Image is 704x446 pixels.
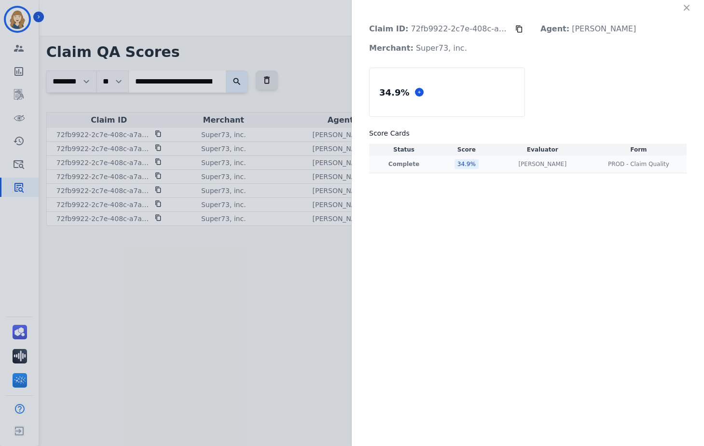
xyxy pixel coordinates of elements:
th: Status [369,144,439,155]
div: 34.9 % [377,84,411,101]
th: Form [591,144,687,155]
strong: Agent: [540,24,569,33]
p: 72fb9922-2c7e-408c-a7af-65fa3901b6bc [361,19,515,39]
p: [PERSON_NAME] [518,160,566,168]
p: Super73, inc. [361,39,475,58]
h3: Score Cards [369,128,687,138]
th: Evaluator [495,144,591,155]
p: [PERSON_NAME] [533,19,644,39]
div: 34.9 % [455,159,479,169]
th: Score [439,144,495,155]
strong: Merchant: [369,43,414,53]
p: Complete [371,160,437,168]
span: PROD - Claim Quality [608,160,669,168]
strong: Claim ID: [369,24,408,33]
